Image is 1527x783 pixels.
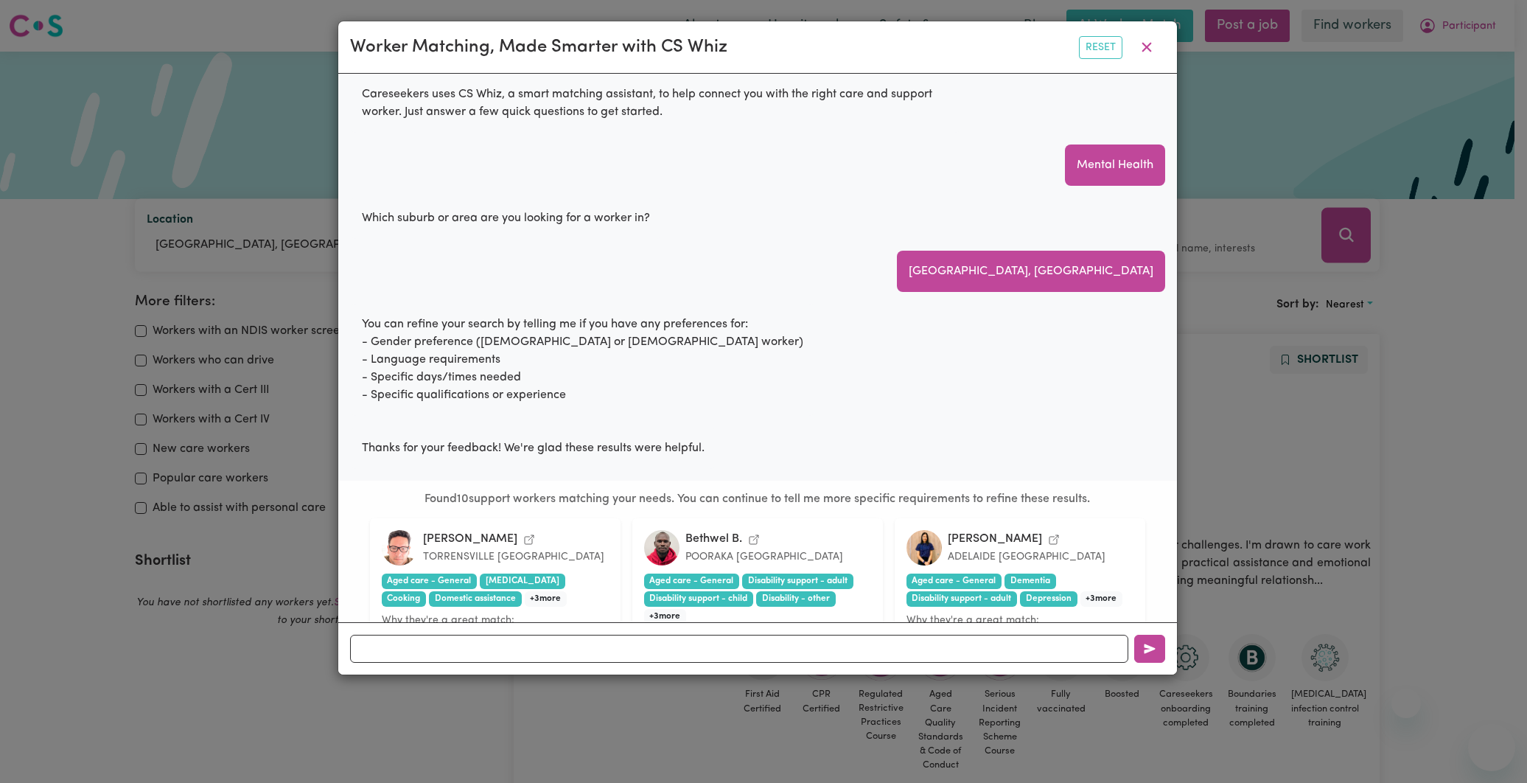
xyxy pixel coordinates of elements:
div: Bethwel B. [685,532,742,546]
iframe: Button to launch messaging window [1468,724,1515,771]
span: Aged care - General [644,574,740,588]
div: Worker Matching, Made Smarter with CS Whiz [350,34,727,60]
span: Disability - other [756,591,836,606]
div: [PERSON_NAME] [948,532,1042,546]
a: View Rodrigo D.'s profile [523,530,535,548]
div: Thanks for your feedback! We're glad these results were helpful. [350,428,716,469]
span: Aged care - General [906,574,1002,588]
iframe: Close message [1391,689,1421,718]
span: Disability support - adult [906,591,1018,606]
small: TORRENSVILLE [GEOGRAPHIC_DATA] [423,551,604,563]
div: [PERSON_NAME] [423,532,517,546]
span: Domestic assistance [429,591,522,606]
small: ADELAIDE [GEOGRAPHIC_DATA] [948,551,1105,563]
div: [GEOGRAPHIC_DATA], [GEOGRAPHIC_DATA] [897,251,1165,292]
span: Cooking [382,591,427,606]
small: Why they're a great match: [382,613,609,628]
img: Rodrigo D. [382,530,417,565]
span: Aged care - General [382,574,478,588]
a: View Bethwel B.'s profile [748,530,760,548]
span: Depression [1020,591,1077,606]
div: Which suburb or area are you looking for a worker in? [350,198,662,239]
span: Dementia [1004,574,1056,588]
span: + 3 more [525,591,567,606]
a: View Anushka S.'s profile [1048,530,1060,548]
div: You can refine your search by telling me if you have any preferences for: - Gender preference ([D... [350,304,815,416]
button: Reset [1079,36,1122,59]
span: Disability support - adult [742,574,853,588]
span: + 3 more [1080,591,1123,606]
div: Careseekers uses CS Whiz, a smart matching assistant, to help connect you with the right care and... [350,74,962,133]
span: Disability support - child [644,591,754,606]
h6: Found 10 support workers matching your needs. You can continue to tell me more specific requireme... [350,493,1165,507]
span: + 3 more [644,609,687,624]
img: Bethwel B. [644,530,679,565]
small: Why they're a great match: [906,613,1133,628]
img: Anushka S. [906,530,942,565]
small: POORAKA [GEOGRAPHIC_DATA] [685,551,843,563]
div: Mental Health [1065,145,1165,186]
span: [MEDICAL_DATA] [480,574,565,588]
